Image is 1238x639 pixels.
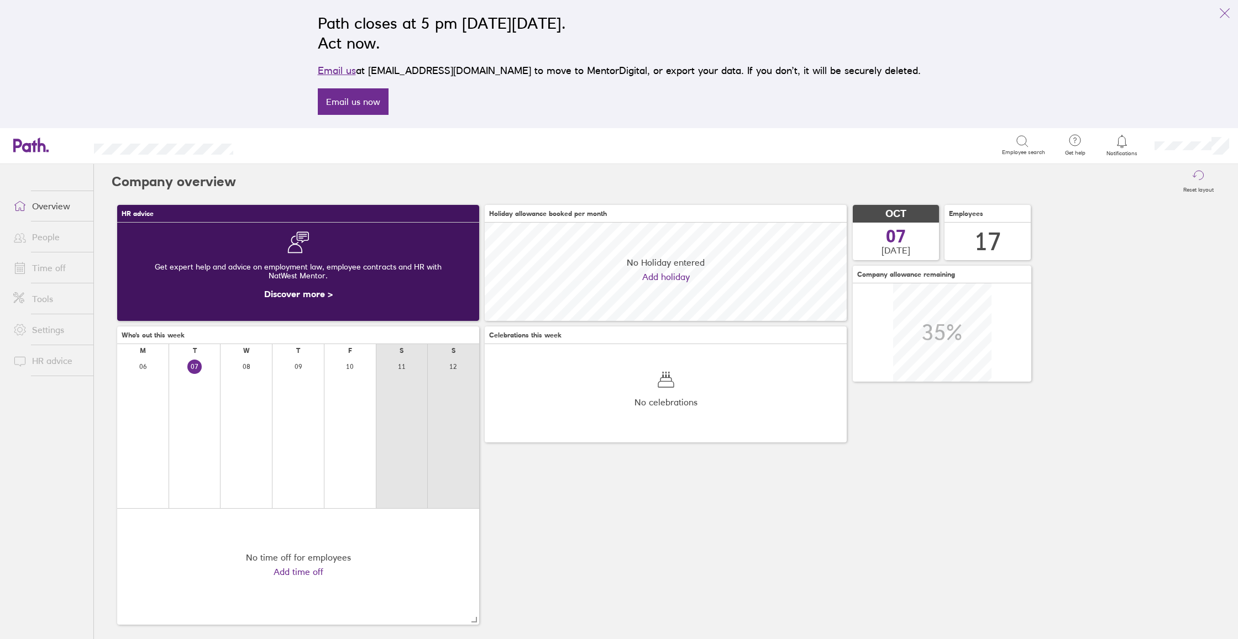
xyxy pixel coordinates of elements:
span: OCT [885,208,906,220]
div: S [452,347,455,355]
span: No Holiday entered [627,257,705,267]
a: Email us now [318,88,389,115]
a: Tools [4,288,93,310]
div: No time off for employees [246,552,351,562]
div: Search [263,140,291,150]
div: 17 [974,228,1001,256]
a: Overview [4,195,93,217]
p: at [EMAIL_ADDRESS][DOMAIN_NAME] to move to MentorDigital, or export your data. If you don’t, it w... [318,63,921,78]
a: Email us [318,65,356,76]
span: Company allowance remaining [857,271,955,278]
div: T [193,347,197,355]
span: Holiday allowance booked per month [489,210,607,218]
span: Notifications [1104,150,1140,157]
a: Add holiday [642,272,690,282]
button: Reset layout [1177,164,1220,199]
span: HR advice [122,210,154,218]
span: Celebrations this week [489,331,562,339]
span: [DATE] [882,245,910,255]
span: Who's out this week [122,331,185,339]
div: F [348,347,352,355]
a: People [4,226,93,248]
div: W [243,347,250,355]
div: S [400,347,403,355]
div: T [296,347,300,355]
a: Time off [4,257,93,279]
div: M [140,347,146,355]
span: Employees [949,210,983,218]
span: No celebrations [634,397,697,407]
a: Discover more > [264,288,333,299]
a: Notifications [1104,134,1140,157]
label: Reset layout [1177,183,1220,193]
h2: Path closes at 5 pm [DATE][DATE]. Act now. [318,13,921,53]
a: HR advice [4,350,93,372]
span: 07 [886,228,906,245]
span: Employee search [1002,149,1045,156]
h2: Company overview [112,164,236,199]
span: Get help [1057,150,1093,156]
a: Settings [4,319,93,341]
div: Get expert help and advice on employment law, employee contracts and HR with NatWest Mentor. [126,254,470,289]
a: Add time off [274,567,323,577]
